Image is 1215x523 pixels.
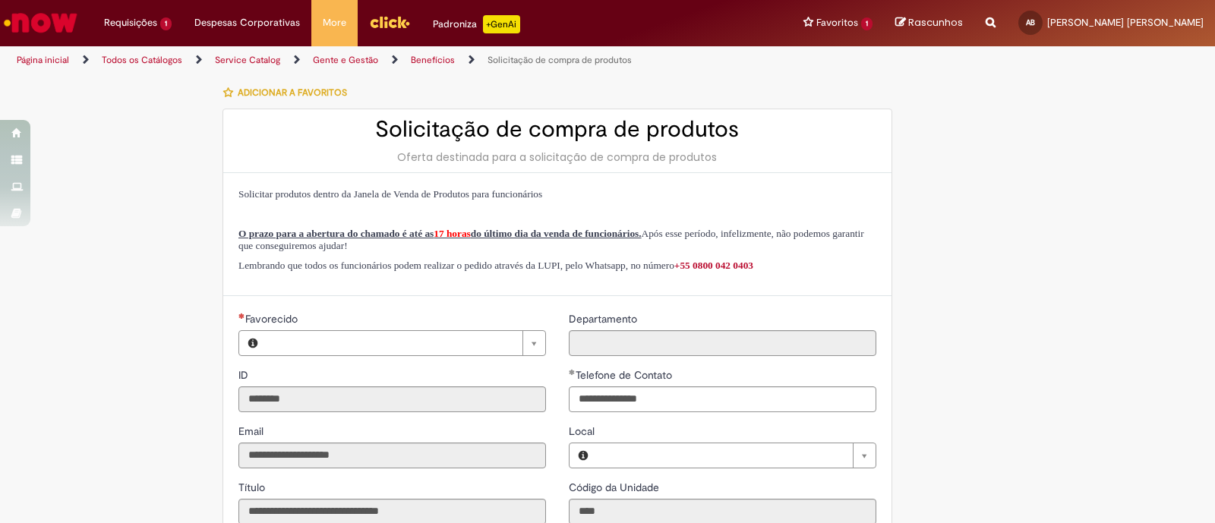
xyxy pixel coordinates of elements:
ul: Trilhas de página [11,46,799,74]
span: Adicionar a Favoritos [238,87,347,99]
label: Somente leitura - Email [238,424,267,439]
span: 17 horas [434,228,471,239]
span: AB [1026,17,1035,27]
div: Oferta destinada para a solicitação de compra de produtos [238,150,876,165]
button: Favorecido, Visualizar este registro [239,331,267,355]
a: Gente e Gestão [313,54,378,66]
span: Requisições [104,15,157,30]
input: Email [238,443,546,468]
div: Padroniza [433,15,520,33]
img: ServiceNow [2,8,80,38]
a: Limpar campo Favorecido [267,331,545,355]
label: Somente leitura - ID [238,367,251,383]
span: Somente leitura - Título [238,480,268,494]
a: Service Catalog [215,54,280,66]
a: Todos os Catálogos [102,54,182,66]
span: O prazo para a abertura do chamado é até as [238,228,434,239]
span: 1 [160,17,172,30]
p: +GenAi [483,15,520,33]
span: Após esse período, infelizmente, não podemos garantir que conseguiremos ajudar! [238,228,864,251]
label: Somente leitura - Código da Unidade [569,480,662,495]
span: Solicitar produtos dentro da Janela de Venda de Produtos para funcionários [238,188,542,200]
button: Adicionar a Favoritos [222,77,355,109]
span: Rascunhos [908,15,963,30]
input: Telefone de Contato [569,386,876,412]
a: Página inicial [17,54,69,66]
a: Solicitação de compra de produtos [488,54,632,66]
span: Somente leitura - Departamento [569,312,640,326]
span: More [323,15,346,30]
span: Necessários [238,313,245,319]
input: ID [238,386,546,412]
span: Somente leitura - Email [238,424,267,438]
span: Despesas Corporativas [194,15,300,30]
span: [PERSON_NAME] [PERSON_NAME] [1047,16,1204,29]
input: Departamento [569,330,876,356]
button: Local, Visualizar este registro [570,443,597,468]
a: Limpar campo Local [597,443,876,468]
span: Necessários - Favorecido [245,312,301,326]
span: 1 [861,17,873,30]
h2: Solicitação de compra de produtos [238,117,876,142]
span: Somente leitura - ID [238,368,251,382]
label: Somente leitura - Departamento [569,311,640,326]
span: Telefone de Contato [576,368,675,382]
label: Somente leitura - Título [238,480,268,495]
span: do último dia da venda de funcionários. [471,228,642,239]
img: click_logo_yellow_360x200.png [369,11,410,33]
a: Rascunhos [895,16,963,30]
span: Favoritos [816,15,858,30]
span: Local [569,424,598,438]
span: Obrigatório Preenchido [569,369,576,375]
span: Lembrando que todos os funcionários podem realizar o pedido através da LUPI, pelo Whatsapp, no nú... [238,260,753,271]
span: Somente leitura - Código da Unidade [569,480,662,494]
a: +55 0800 042 0403 [674,260,753,271]
a: Benefícios [411,54,455,66]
